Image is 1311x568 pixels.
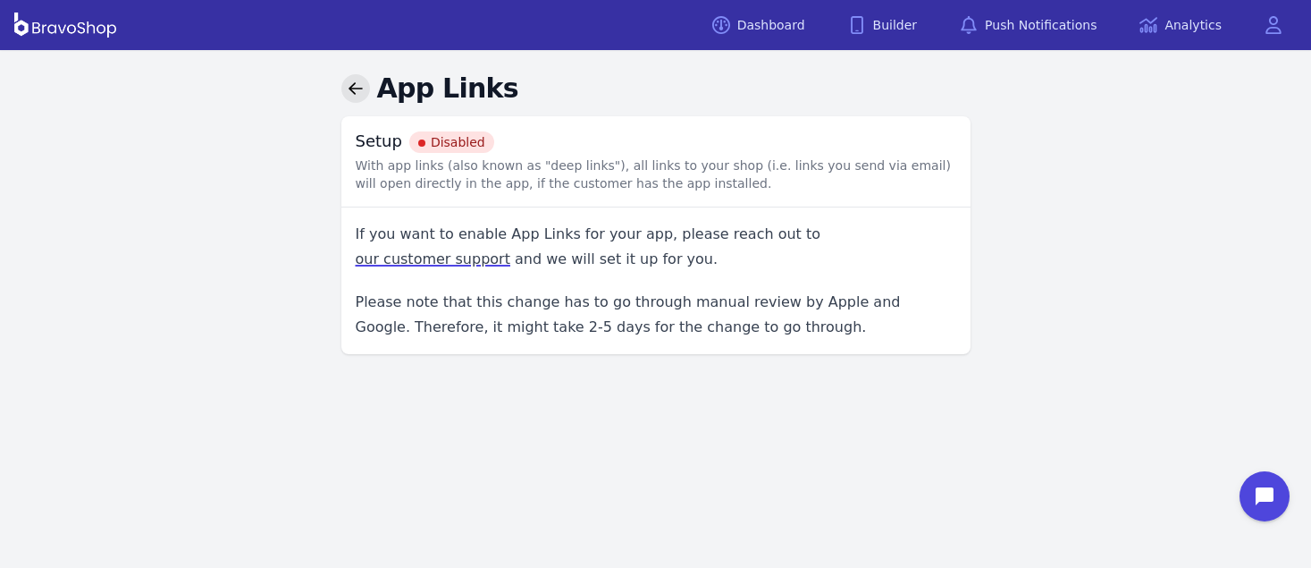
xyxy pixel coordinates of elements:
p: Please note that this change has to go through manual review by Apple and Google. Therefore, it m... [356,290,947,340]
a: Push Notifications [945,9,1111,41]
a: Analytics [1125,9,1236,41]
h1: App Links [377,72,518,106]
div: Disabled [409,131,494,153]
p: If you want to enable App Links for your app, please reach out to and we will set it up for you. [356,222,947,272]
h2: Setup [356,131,956,153]
a: Builder [834,9,932,41]
button: our customer support [356,247,510,272]
img: BravoShop [14,13,116,38]
p: With app links (also known as "deep links"), all links to your shop (i.e. links you send via emai... [356,157,956,192]
a: Dashboard [698,9,819,41]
